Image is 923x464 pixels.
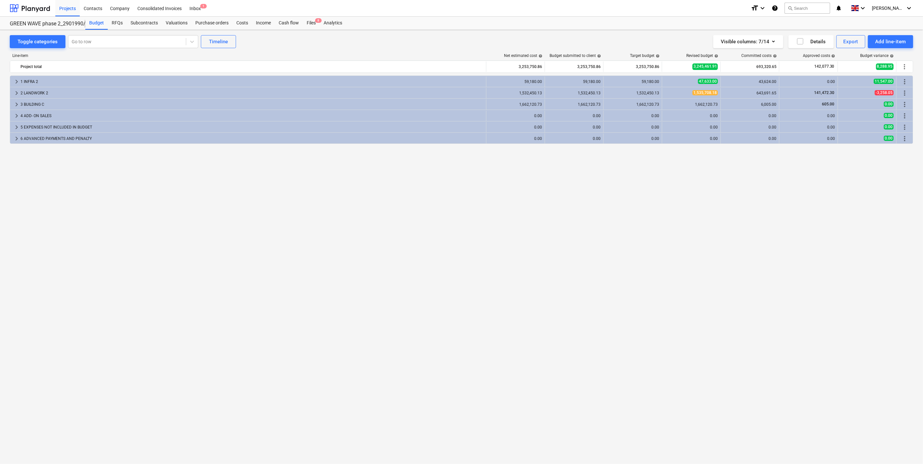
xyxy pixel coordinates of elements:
div: Project total [21,61,483,72]
div: Target budget [630,53,660,58]
span: keyboard_arrow_right [13,101,21,108]
span: help [596,54,601,58]
span: 605.00 [821,102,835,106]
span: help [830,54,835,58]
span: keyboard_arrow_right [13,135,21,143]
a: Income [252,17,275,30]
i: keyboard_arrow_down [859,4,867,12]
button: Search [785,3,830,14]
div: 0.00 [548,136,601,141]
div: Budget submitted to client [550,53,601,58]
a: Analytics [320,17,346,30]
div: 4 ADD- ON SALES [21,111,483,121]
span: help [889,54,894,58]
a: Subcontracts [127,17,162,30]
div: 3,253,750.86 [548,61,601,72]
div: 0.00 [782,114,835,118]
div: Revised budget [686,53,718,58]
button: Visible columns:7/14 [713,35,783,48]
div: 0.00 [723,114,776,118]
div: 0.00 [606,125,659,130]
span: 1,535,708.18 [692,90,718,95]
span: keyboard_arrow_right [13,112,21,120]
button: Export [836,35,866,48]
div: 0.00 [489,114,542,118]
span: 3,245,461.91 [692,63,718,70]
div: 0.00 [548,114,601,118]
span: [PERSON_NAME] [872,6,905,11]
a: Costs [232,17,252,30]
i: keyboard_arrow_down [759,4,766,12]
span: More actions [901,123,909,131]
a: Purchase orders [191,17,232,30]
div: 1,662,120.73 [606,102,659,107]
div: 0.00 [606,136,659,141]
span: 0.00 [884,113,894,118]
span: keyboard_arrow_right [13,78,21,86]
div: 59,180.00 [489,79,542,84]
div: 3,253,750.86 [489,61,542,72]
div: 1,662,120.73 [665,102,718,107]
span: 142,077.30 [814,64,835,69]
div: 0.00 [489,125,542,130]
div: 59,180.00 [606,79,659,84]
iframe: Chat Widget [890,433,923,464]
a: Files8 [303,17,320,30]
span: More actions [901,63,909,71]
div: 1,532,450.13 [606,91,659,95]
span: 47,633.00 [698,79,718,84]
div: 0.00 [665,125,718,130]
div: Toggle categories [18,37,58,46]
div: Line-item [10,53,487,58]
div: 0.00 [782,125,835,130]
div: 5 EXPENSES NOT INCLUDED IN BUDGET [21,122,483,132]
div: 43,624.00 [723,79,776,84]
span: 0.00 [884,102,894,107]
span: help [654,54,660,58]
div: 0.00 [723,136,776,141]
span: 1 [200,4,207,8]
span: 0.00 [884,136,894,141]
i: keyboard_arrow_down [905,4,913,12]
div: 59,180.00 [548,79,601,84]
a: RFQs [108,17,127,30]
div: Visible columns : 7/14 [721,37,776,46]
button: Details [789,35,834,48]
button: Timeline [201,35,236,48]
div: 1,662,120.73 [548,102,601,107]
div: 6,005.00 [723,102,776,107]
div: Details [796,37,826,46]
div: 6 ADVANCED PAYMENTS AND PENALTY [21,133,483,144]
div: 3 BUILDING C [21,99,483,110]
div: 0.00 [606,114,659,118]
div: Net estimated cost [504,53,542,58]
div: 2 LANDWORK 2 [21,88,483,98]
button: Add line-item [868,35,913,48]
span: -3,258.05 [875,90,894,95]
i: Knowledge base [772,4,778,12]
div: Committed costs [741,53,777,58]
span: More actions [901,101,909,108]
span: 141,472.30 [814,90,835,95]
i: format_size [751,4,759,12]
div: 0.00 [489,136,542,141]
div: Timeline [209,37,228,46]
div: 0.00 [548,125,601,130]
div: 1,532,450.13 [548,91,601,95]
div: 0.00 [782,136,835,141]
a: Valuations [162,17,191,30]
div: Add line-item [875,37,906,46]
a: Cash flow [275,17,303,30]
div: 0.00 [665,136,718,141]
a: Budget [85,17,108,30]
span: keyboard_arrow_right [13,89,21,97]
button: Toggle categories [10,35,65,48]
